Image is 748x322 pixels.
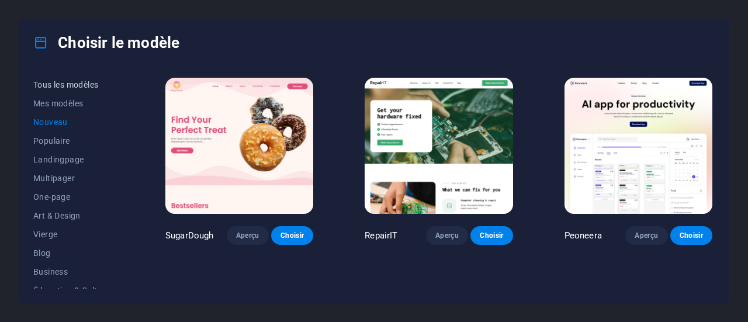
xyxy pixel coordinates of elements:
span: Aperçu [635,231,658,240]
span: Multipager [33,174,114,183]
button: Art & Design [33,206,114,225]
button: Aperçu [625,226,667,245]
img: SugarDough [165,78,313,214]
button: Populaire [33,131,114,150]
img: Peoneera [565,78,712,214]
span: Blog [33,248,114,258]
span: One-page [33,192,114,202]
button: Choisir [470,226,512,245]
p: RepairIT [365,230,397,241]
button: Vierge [33,225,114,244]
span: Art & Design [33,211,114,220]
button: Aperçu [227,226,269,245]
span: Vierge [33,230,114,239]
span: Aperçu [236,231,259,240]
p: SugarDough [165,230,213,241]
p: Peoneera [565,230,602,241]
span: Tous les modèles [33,80,114,89]
button: Choisir [271,226,313,245]
span: Populaire [33,136,114,146]
button: Mes modèles [33,94,114,113]
span: Nouveau [33,117,114,127]
button: Choisir [670,226,712,245]
button: Multipager [33,169,114,188]
span: Landingpage [33,155,114,164]
button: Blog [33,244,114,262]
button: Tous les modèles [33,75,114,94]
button: Nouveau [33,113,114,131]
button: Landingpage [33,150,114,169]
button: Éducation & Culture [33,281,114,300]
button: Aperçu [426,226,468,245]
span: Choisir [280,231,304,240]
button: One-page [33,188,114,206]
img: RepairIT [365,78,512,214]
span: Mes modèles [33,99,114,108]
span: Business [33,267,114,276]
span: Choisir [480,231,503,240]
button: Business [33,262,114,281]
h4: Choisir le modèle [33,33,179,52]
span: Choisir [680,231,703,240]
span: Éducation & Culture [33,286,114,295]
span: Aperçu [435,231,459,240]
